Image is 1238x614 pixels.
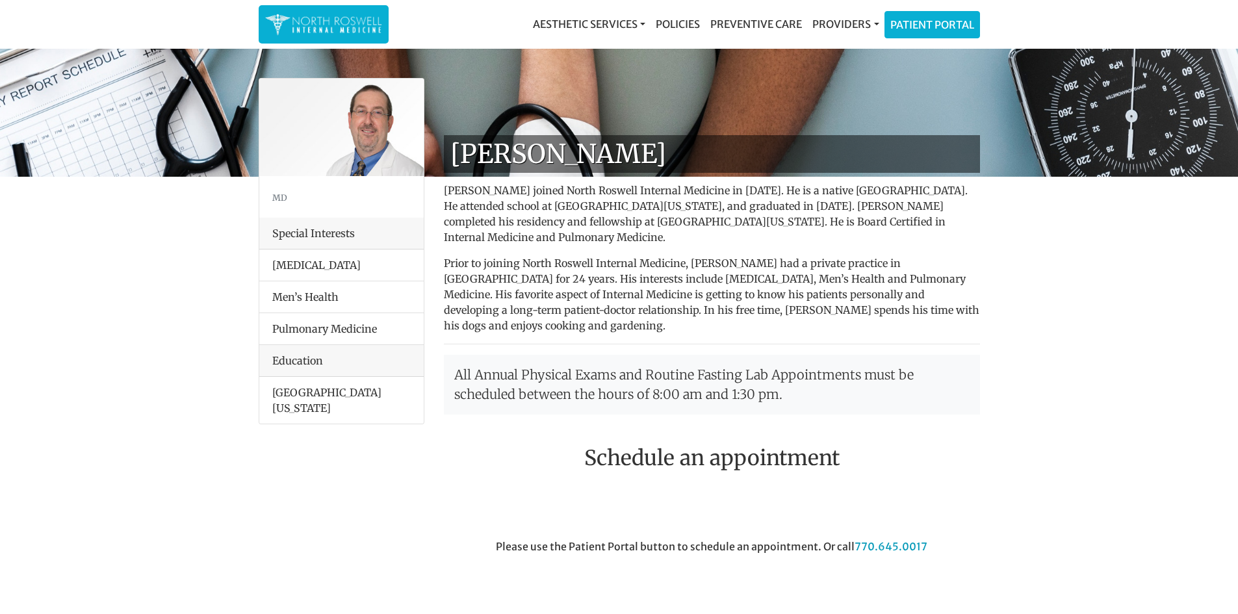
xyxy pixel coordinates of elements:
a: Providers [807,11,884,37]
img: Dr. George Kanes [259,79,424,176]
li: [GEOGRAPHIC_DATA][US_STATE] [259,377,424,424]
h1: [PERSON_NAME] [444,135,980,173]
li: Men’s Health [259,281,424,313]
h2: Schedule an appointment [444,446,980,470]
li: [MEDICAL_DATA] [259,249,424,281]
a: Aesthetic Services [528,11,651,37]
a: Preventive Care [705,11,807,37]
small: MD [272,192,287,203]
div: Special Interests [259,218,424,249]
p: All Annual Physical Exams and Routine Fasting Lab Appointments must be scheduled between the hour... [444,355,980,415]
li: Pulmonary Medicine [259,313,424,345]
a: Policies [651,11,705,37]
p: [PERSON_NAME] joined North Roswell Internal Medicine in [DATE]. He is a native [GEOGRAPHIC_DATA].... [444,183,980,245]
div: Education [259,345,424,377]
div: Please use the Patient Portal button to schedule an appointment. Or call [434,539,990,611]
a: Patient Portal [885,12,979,38]
img: North Roswell Internal Medicine [265,12,382,37]
a: 770.645.0017 [855,540,927,553]
p: Prior to joining North Roswell Internal Medicine, [PERSON_NAME] had a private practice in [GEOGRA... [444,255,980,333]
